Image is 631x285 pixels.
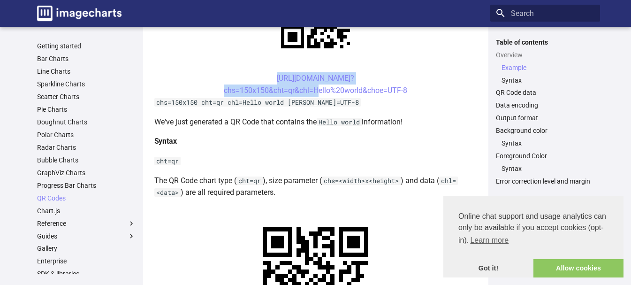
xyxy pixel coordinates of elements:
a: QR Code data [496,88,594,97]
a: Output format [496,114,594,122]
nav: Background color [496,139,594,147]
a: Getting started [37,42,136,50]
nav: Foreground Color [496,164,594,173]
p: The QR Code chart type ( ), size parameter ( ) and data ( ) are all required parameters. [154,175,477,199]
div: cookieconsent [443,196,623,277]
a: [URL][DOMAIN_NAME]?chs=150x150&cht=qr&chl=Hello%20world&choe=UTF-8 [224,74,407,95]
a: Sparkline Charts [37,80,136,88]
a: dismiss cookie message [443,259,533,278]
code: cht=qr [236,177,263,185]
a: Pie Charts [37,105,136,114]
a: Bubble Charts [37,156,136,164]
h4: Syntax [154,135,477,147]
code: cht=qr [154,157,181,165]
a: Radar Charts [37,143,136,152]
a: Data encoding [496,101,594,109]
a: Bar Charts [37,54,136,63]
a: Foreground Color [496,152,594,160]
label: Table of contents [490,38,600,46]
a: Syntax [502,164,594,173]
a: Doughnut Charts [37,118,136,126]
nav: Overview [496,63,594,85]
code: chs=<width>x<height> [322,177,401,185]
a: Background color [496,126,594,135]
span: Online chat support and usage analytics can only be available if you accept cookies (opt-in). [458,211,608,247]
nav: Table of contents [490,38,600,186]
a: Gallery [37,244,136,253]
label: Reference [37,219,136,228]
code: Hello world [317,118,362,126]
code: chs=150x150 cht=qr chl=Hello world [PERSON_NAME]=UTF-8 [154,98,361,107]
a: Polar Charts [37,131,136,139]
a: allow cookies [533,259,623,278]
a: Scatter Charts [37,92,136,101]
a: Line Charts [37,67,136,76]
a: GraphViz Charts [37,169,136,177]
a: Enterprise [37,257,136,265]
a: Chart.js [37,207,136,215]
a: learn more about cookies [469,233,510,247]
a: Overview [496,51,594,59]
a: SDK & libraries [37,270,136,278]
label: Guides [37,232,136,240]
p: We've just generated a QR Code that contains the information! [154,116,477,128]
a: Example [502,63,594,72]
a: Image-Charts documentation [33,2,125,25]
img: logo [37,6,122,21]
input: Search [490,5,600,22]
a: Error correction level and margin [496,177,594,185]
a: Syntax [502,76,594,85]
a: Progress Bar Charts [37,181,136,190]
a: QR Codes [37,194,136,202]
a: Syntax [502,139,594,147]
